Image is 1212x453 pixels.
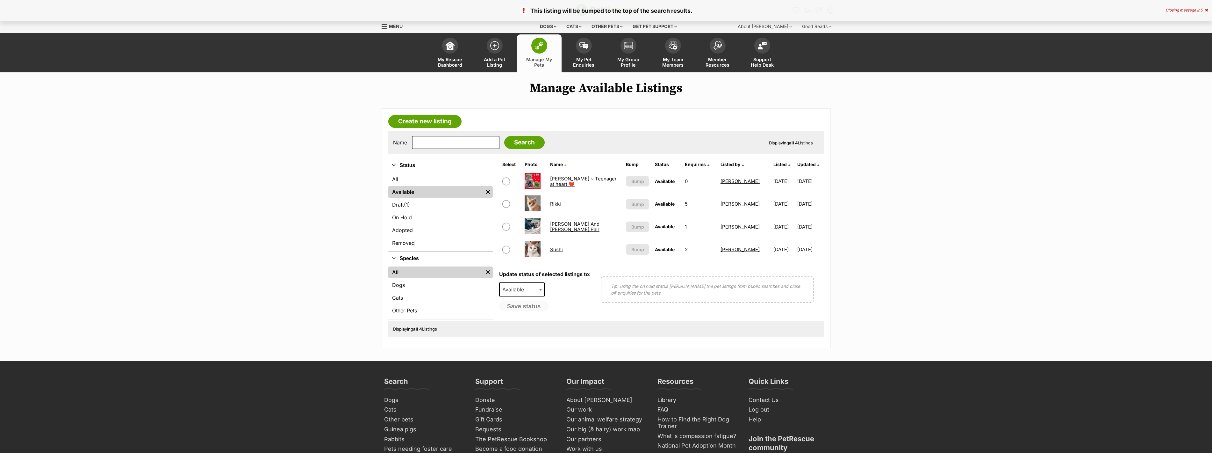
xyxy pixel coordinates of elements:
span: Bump [631,223,644,230]
h3: Support [475,377,503,390]
span: Updated [797,162,816,167]
a: Enquiries [685,162,709,167]
a: Menu [382,20,407,32]
a: Available [388,186,483,198]
img: member-resources-icon-8e73f808a243e03378d46382f2149f9095a855e16c252ad45f914b54edf8863c.svg [713,41,722,50]
span: Menu [389,24,403,29]
span: Support Help Desk [748,57,777,68]
span: Available [655,247,675,252]
a: The PetRescue Bookshop [473,435,557,444]
a: Rabbits [382,435,466,444]
a: Fundraise [473,405,557,415]
span: Listed [773,162,787,167]
td: 2 [682,238,717,260]
a: Help [746,415,831,425]
a: [PERSON_NAME] [721,224,760,230]
a: Listed by [721,162,744,167]
a: On Hold [388,212,493,223]
a: Log out [746,405,831,415]
h3: Search [384,377,408,390]
span: Displaying Listings [393,326,437,332]
span: My Pet Enquiries [570,57,598,68]
a: Contact Us [746,395,831,405]
span: Listed by [721,162,740,167]
button: Bump [626,222,649,232]
a: [PERSON_NAME] And [PERSON_NAME] Pair [550,221,599,232]
a: [PERSON_NAME] [721,178,760,184]
p: Tip: using the on hold status [PERSON_NAME] the pet listings from public searches and close off e... [611,283,804,296]
img: add-pet-listing-icon-0afa8454b4691262ce3f59096e99ab1cd57d4a30225e0717b998d2c9b9846f56.svg [490,41,499,50]
img: dashboard-icon-eb2f2d2d3e046f16d808141f083e7271f6b2e854fb5c12c21221c1fb7104beca.svg [446,41,455,50]
span: Available [500,285,530,294]
button: Status [388,161,493,170]
td: 1 [682,216,717,238]
p: This listing will be bumped to the top of the search results. [6,6,1206,15]
a: Cats [382,405,466,415]
span: Available [655,201,675,207]
img: group-profile-icon-3fa3cf56718a62981997c0bc7e787c4b2cf8bcc04b72c1350f741eb67cf2f40e.svg [624,42,633,49]
div: Dogs [535,20,561,33]
a: Donate [473,395,557,405]
span: Manage My Pets [525,57,554,68]
a: Adopted [388,224,493,236]
div: Other pets [587,20,627,33]
a: Dogs [388,279,493,291]
span: Displaying Listings [769,140,813,145]
a: Draft [388,199,493,210]
th: Select [500,159,521,170]
a: National Pet Adoption Month [655,441,740,451]
div: Species [388,265,493,319]
span: Bump [631,201,644,208]
label: Name [393,140,407,145]
span: Member Resources [703,57,732,68]
a: Name [550,162,566,167]
h3: Quick Links [749,377,788,390]
td: 0 [682,170,717,192]
a: Remove filter [483,267,493,278]
td: [DATE] [797,238,823,260]
strong: all 4 [413,326,422,332]
div: Cats [562,20,586,33]
button: Bump [626,176,649,186]
a: Manage My Pets [517,34,562,72]
a: Listed [773,162,790,167]
span: My Team Members [659,57,687,68]
div: Closing message in [1165,8,1208,12]
a: Support Help Desk [740,34,785,72]
span: 5 [1200,8,1202,12]
h3: Resources [657,377,693,390]
a: Updated [797,162,819,167]
a: Sushi [550,246,563,252]
input: Search [504,136,545,149]
td: [DATE] [771,238,797,260]
span: Bump [631,178,644,185]
a: Our big (& hairy) work map [564,425,649,435]
a: My Rescue Dashboard [428,34,472,72]
a: Library [655,395,740,405]
a: All [388,267,483,278]
a: [PERSON_NAME] ~ Teenager at heart ❤️ [550,176,617,187]
a: Create new listing [388,115,462,128]
a: [PERSON_NAME] [721,246,760,252]
a: Removed [388,237,493,249]
a: About [PERSON_NAME] [564,395,649,405]
span: Available [499,282,545,296]
img: team-members-icon-5396bd8760b3fe7c0b43da4ab00e1e3bb1a5d9ba89233759b79545d2d3fc5d0d.svg [669,41,678,50]
a: How to Find the Right Dog Trainer [655,415,740,431]
th: Photo [522,159,547,170]
strong: all 4 [789,140,798,145]
a: Bequests [473,425,557,435]
td: [DATE] [771,170,797,192]
button: Save status [499,301,549,311]
img: manage-my-pets-icon-02211641906a0b7f246fdf0571729dbe1e7629f14944591b6c1af311fb30b64b.svg [535,41,544,50]
a: Our work [564,405,649,415]
span: My Rescue Dashboard [436,57,464,68]
span: Add a Pet Listing [480,57,509,68]
a: Cats [388,292,493,303]
a: [PERSON_NAME] [721,201,760,207]
td: [DATE] [797,193,823,215]
td: [DATE] [771,193,797,215]
button: Bump [626,199,649,209]
h3: Our Impact [566,377,604,390]
a: Rikki [550,201,561,207]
